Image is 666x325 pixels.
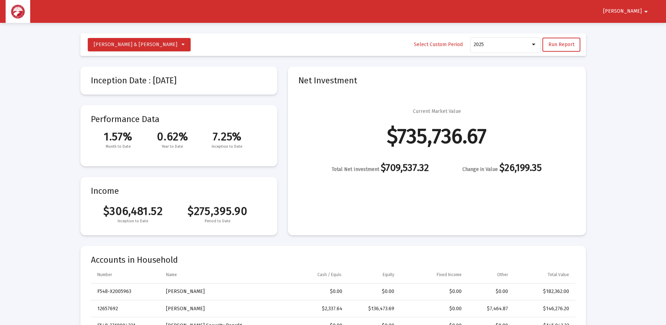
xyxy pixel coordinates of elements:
td: Column Equity [347,266,399,283]
div: $735,736.67 [387,133,487,140]
span: 1.57% [91,130,145,143]
span: 0.62% [145,130,200,143]
span: Year to Date [145,143,200,150]
td: [PERSON_NAME] [161,283,281,300]
td: Column Cash / Equiv. [281,266,347,283]
td: Column Other [467,266,513,283]
div: $0.00 [352,288,394,295]
div: $0.00 [404,288,462,295]
mat-card-title: Income [91,187,267,195]
td: Column Name [161,266,281,283]
span: Run Report [548,42,574,47]
mat-card-title: Performance Data [91,116,267,150]
div: $26,199.35 [462,164,542,173]
span: Total Net Investment [332,166,379,172]
div: Cash / Equiv. [317,272,342,278]
td: Column Number [91,266,161,283]
div: Name [166,272,177,278]
div: Fixed Income [437,272,462,278]
span: $275,395.90 [175,204,260,218]
img: Dashboard [11,5,25,19]
td: Column Total Value [513,266,575,283]
span: Inception to Date [91,218,176,225]
mat-card-title: Net Investment [298,77,575,84]
span: 7.25% [200,130,254,143]
td: F548-X2005963 [91,283,161,300]
div: $0.00 [404,305,462,312]
div: $0.00 [472,288,508,295]
div: $136,473.69 [352,305,394,312]
span: 2025 [474,42,484,47]
span: Month to Date [91,143,145,150]
div: $709,537.32 [332,164,429,173]
span: Select Custom Period [414,42,463,47]
mat-icon: arrow_drop_down [642,5,650,19]
td: Column Fixed Income [399,266,467,283]
div: $0.00 [285,288,342,295]
td: 12657692 [91,300,161,317]
mat-card-title: Inception Date : [DATE] [91,77,267,84]
td: [PERSON_NAME] [161,300,281,317]
span: Period to Date [175,218,260,225]
span: Inception to Date [200,143,254,150]
div: $2,337.64 [285,305,342,312]
span: [PERSON_NAME] & [PERSON_NAME] [94,42,177,47]
button: [PERSON_NAME] [595,4,659,18]
button: Run Report [542,38,580,52]
span: Change in Value [462,166,498,172]
div: Other [497,272,508,278]
mat-card-title: Accounts in Household [91,256,575,263]
div: Current Market Value [413,108,461,115]
span: [PERSON_NAME] [603,8,642,14]
span: $306,481.52 [91,204,176,218]
div: $182,362.00 [518,288,569,295]
div: Equity [383,272,394,278]
div: $146,276.20 [518,305,569,312]
div: $7,464.87 [472,305,508,312]
div: Total Value [548,272,569,278]
button: [PERSON_NAME] & [PERSON_NAME] [88,38,191,51]
div: Number [97,272,112,278]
